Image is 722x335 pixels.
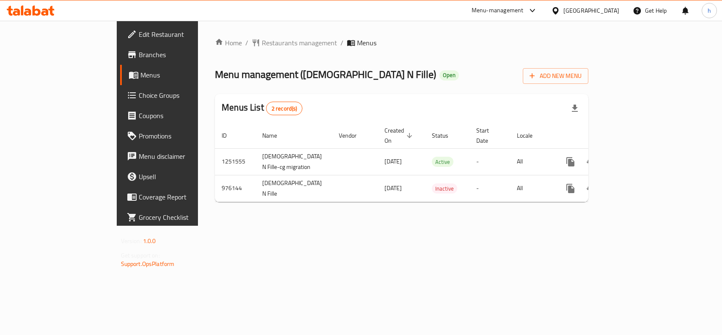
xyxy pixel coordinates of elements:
a: Restaurants management [252,38,337,48]
td: - [469,148,510,175]
span: Coupons [139,111,231,121]
a: Promotions [120,126,237,146]
td: [DEMOGRAPHIC_DATA] N Fille-cg migration [255,148,332,175]
span: Locale [517,130,544,141]
span: Coverage Report [139,192,231,202]
span: Edit Restaurant [139,29,231,39]
span: Start Date [476,125,500,146]
span: Vendor [339,130,368,141]
span: Menus [357,38,376,48]
button: more [560,152,581,172]
span: Inactive [432,184,457,194]
span: [DATE] [384,183,402,194]
button: more [560,178,581,199]
a: Branches [120,44,237,65]
span: Version: [121,235,142,246]
td: All [510,148,554,175]
a: Support.OpsPlatform [121,258,175,269]
span: Status [432,130,459,141]
a: Edit Restaurant [120,24,237,44]
span: 1.0.0 [143,235,156,246]
span: Add New Menu [530,71,582,81]
td: All [510,175,554,202]
span: Menu management ( [DEMOGRAPHIC_DATA] N Fille ) [215,65,436,84]
div: Total records count [266,102,303,115]
button: Change Status [581,152,601,172]
span: Upsell [139,172,231,182]
a: Grocery Checklist [120,207,237,227]
button: Change Status [581,178,601,199]
span: Created On [384,125,415,146]
span: Open [439,72,459,79]
span: Grocery Checklist [139,212,231,222]
div: Export file [565,98,585,119]
span: [DATE] [384,156,402,167]
a: Coverage Report [120,187,237,207]
a: Coupons [120,105,237,126]
span: h [708,6,711,15]
td: - [469,175,510,202]
span: Promotions [139,131,231,141]
li: / [340,38,343,48]
span: Name [262,130,288,141]
a: Upsell [120,166,237,187]
span: Choice Groups [139,90,231,100]
a: Menu disclaimer [120,146,237,166]
span: Get support on: [121,250,160,261]
table: enhanced table [215,123,648,202]
a: Choice Groups [120,85,237,105]
h2: Menus List [222,101,302,115]
span: Restaurants management [262,38,337,48]
span: ID [222,130,238,141]
nav: breadcrumb [215,38,588,48]
span: Menu disclaimer [139,151,231,161]
li: / [245,38,248,48]
button: Add New Menu [523,68,588,84]
span: Menus [140,70,231,80]
span: 2 record(s) [266,105,302,113]
div: Open [439,70,459,80]
span: Active [432,157,453,167]
a: Menus [120,65,237,85]
div: [GEOGRAPHIC_DATA] [563,6,619,15]
td: [DEMOGRAPHIC_DATA] N Fille [255,175,332,202]
div: Inactive [432,183,457,194]
th: Actions [554,123,648,149]
div: Menu-management [472,6,524,16]
span: Branches [139,50,231,60]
